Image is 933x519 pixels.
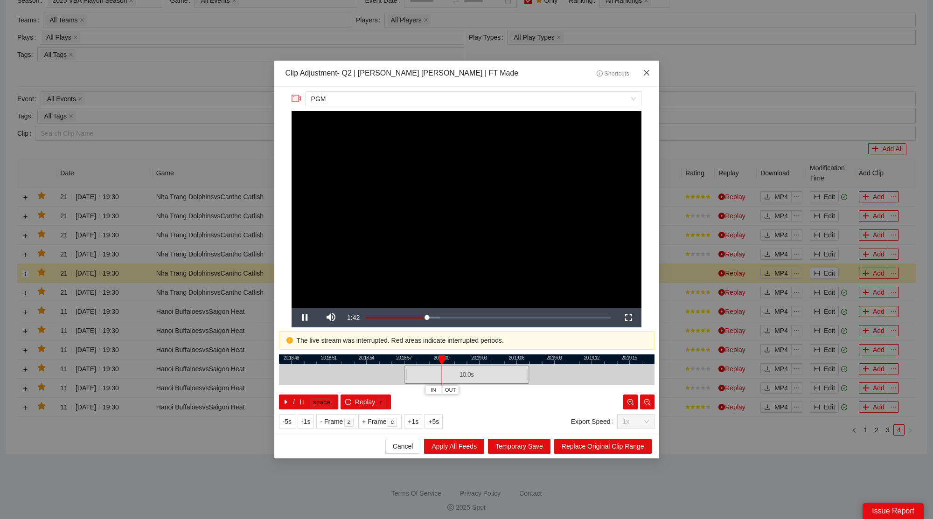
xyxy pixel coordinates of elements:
button: Replace Original Clip Range [554,439,652,454]
button: Temporary Save [488,439,550,454]
button: +5s [425,414,443,429]
span: -5s [283,416,292,427]
kbd: space [310,398,333,408]
button: +1s [404,414,422,429]
span: reload [345,399,351,406]
div: Video Player [292,111,641,308]
span: / [293,397,295,407]
button: Close [634,61,659,86]
span: exclamation-circle [286,337,293,344]
button: Mute [318,308,344,327]
button: IN [425,386,442,394]
div: 10.0 s [404,366,529,384]
div: Progress Bar [366,317,611,318]
div: The live stream was interrupted. Red areas indicate interrupted periods. [297,335,647,346]
span: info-circle [597,70,603,76]
span: Temporary Save [495,441,543,451]
span: 1:42 [347,314,360,321]
button: Apply All Feeds [424,439,484,454]
span: Apply All Feeds [432,441,477,451]
button: OUT [442,386,459,394]
span: caret-right [283,399,289,406]
span: +5s [428,416,439,427]
span: - Frame [320,416,343,427]
span: Replace Original Clip Range [562,441,644,451]
button: zoom-in [623,394,638,409]
span: +1s [408,416,418,427]
span: OUT [445,386,456,394]
kbd: r [376,398,386,408]
button: caret-right/pausespace [279,394,339,409]
button: - Framez [316,414,358,429]
span: Cancel [393,441,413,451]
button: Cancel [385,439,421,454]
span: -1s [301,416,310,427]
button: + Framec [358,414,402,429]
button: -1s [298,414,314,429]
label: Export Speed [571,414,617,429]
button: Pause [292,308,318,327]
span: zoom-out [644,399,650,406]
span: + Frame [362,416,387,427]
span: zoom-in [627,399,634,406]
span: close [643,69,650,76]
button: Fullscreen [615,308,641,327]
span: pause [299,399,305,406]
button: zoom-out [640,394,654,409]
kbd: c [388,418,397,427]
div: Clip Adjustment - Q2 | [PERSON_NAME] [PERSON_NAME] | FT Made [285,68,519,79]
span: Shortcuts [597,70,629,77]
div: Issue Report [863,503,924,519]
span: IN [431,386,436,394]
button: -5s [279,414,295,429]
span: video-camera [292,94,301,103]
span: PGM [311,92,636,106]
kbd: z [344,418,354,427]
span: Replay [355,397,376,407]
button: reloadReplayr [341,394,390,409]
span: 1x [623,415,649,429]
